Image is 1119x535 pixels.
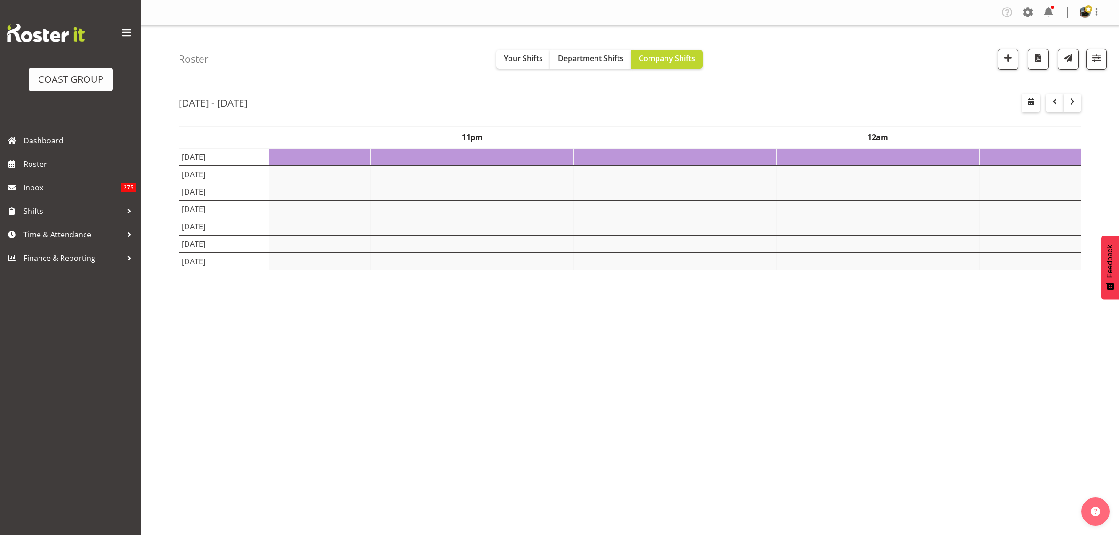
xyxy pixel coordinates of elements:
[1106,245,1114,278] span: Feedback
[1058,49,1079,70] button: Send a list of all shifts for the selected filtered period to all rostered employees.
[23,251,122,265] span: Finance & Reporting
[179,218,269,235] td: [DATE]
[496,50,550,69] button: Your Shifts
[179,183,269,200] td: [DATE]
[121,183,136,192] span: 275
[179,235,269,252] td: [DATE]
[1080,7,1091,18] img: abe-denton65321ee68e143815db86bfb5b039cb77.png
[558,53,624,63] span: Department Shifts
[179,97,248,109] h2: [DATE] - [DATE]
[23,228,122,242] span: Time & Attendance
[1028,49,1049,70] button: Download a PDF of the roster according to the set date range.
[504,53,543,63] span: Your Shifts
[269,126,675,148] th: 11pm
[1022,94,1040,112] button: Select a specific date within the roster.
[38,72,103,87] div: COAST GROUP
[1091,507,1100,516] img: help-xxl-2.png
[179,252,269,270] td: [DATE]
[631,50,703,69] button: Company Shifts
[550,50,631,69] button: Department Shifts
[639,53,695,63] span: Company Shifts
[1101,236,1119,299] button: Feedback - Show survey
[998,49,1018,70] button: Add a new shift
[23,157,136,171] span: Roster
[23,181,121,195] span: Inbox
[1086,49,1107,70] button: Filter Shifts
[179,54,209,64] h4: Roster
[7,24,85,42] img: Rosterit website logo
[179,165,269,183] td: [DATE]
[179,148,269,166] td: [DATE]
[675,126,1081,148] th: 12am
[23,204,122,218] span: Shifts
[179,200,269,218] td: [DATE]
[23,134,136,148] span: Dashboard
